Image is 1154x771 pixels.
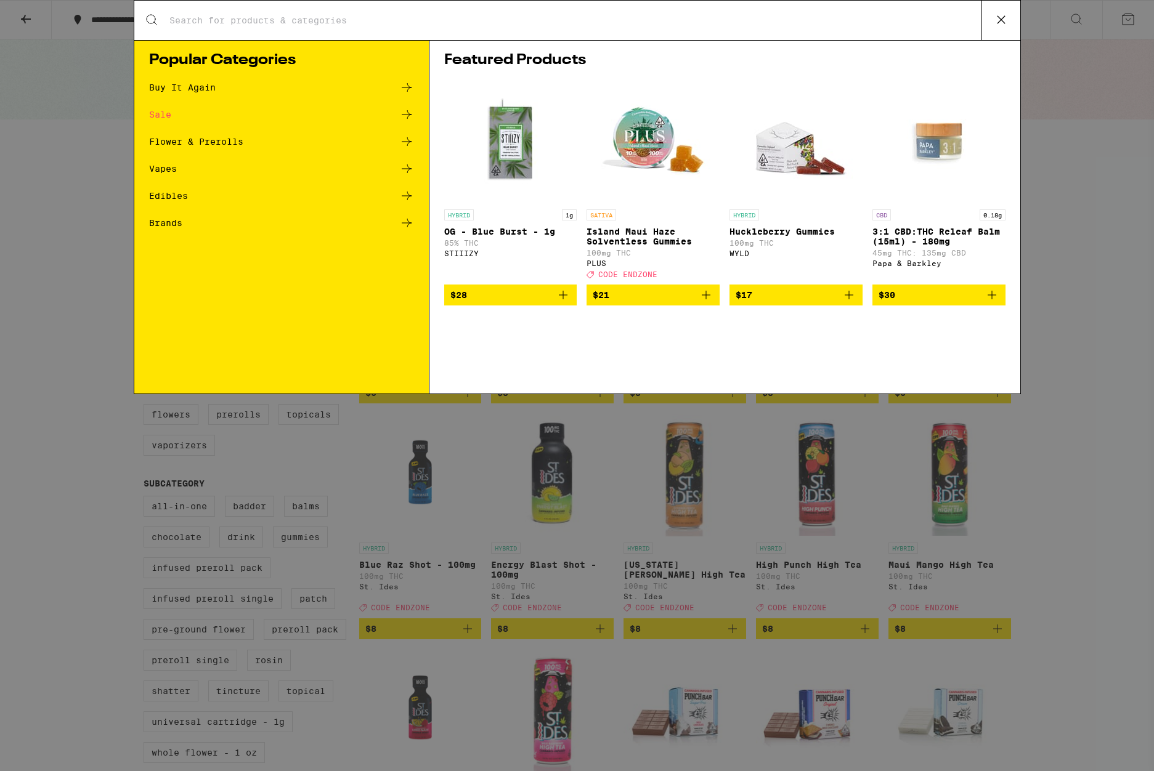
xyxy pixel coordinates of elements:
[729,80,863,285] a: Open page for Huckleberry Gummies from WYLD
[444,227,577,236] p: OG - Blue Burst - 1g
[587,259,720,267] div: PLUS
[149,188,414,203] a: Edibles
[729,249,863,257] div: WYLD
[872,249,1006,257] p: 45mg THC: 135mg CBD
[598,270,657,278] span: CODE ENDZONE
[877,80,1001,203] img: Papa & Barkley - 3:1 CBD:THC Releaf Balm (15ml) - 180mg
[729,285,863,305] button: Add to bag
[149,161,414,176] a: Vapes
[149,216,414,230] a: Brands
[149,80,414,95] a: Buy It Again
[872,209,891,220] p: CBD
[7,9,89,18] span: Hi. Need any help?
[587,209,616,220] p: SATIVA
[449,80,572,203] img: STIIIZY - OG - Blue Burst - 1g
[587,249,720,257] p: 100mg THC
[587,80,720,285] a: Open page for Island Maui Haze Solventless Gummies from PLUS
[872,285,1006,305] button: Add to bag
[736,290,752,300] span: $17
[450,290,467,300] span: $28
[149,164,177,173] div: Vapes
[444,209,474,220] p: HYBRID
[872,80,1006,285] a: Open page for 3:1 CBD:THC Releaf Balm (15ml) - 180mg from Papa & Barkley
[872,259,1006,267] div: Papa & Barkley
[169,15,981,26] input: Search for products & categories
[149,83,216,92] div: Buy It Again
[587,285,720,305] button: Add to bag
[872,227,1006,246] p: 3:1 CBD:THC Releaf Balm (15ml) - 180mg
[879,290,895,300] span: $30
[729,239,863,247] p: 100mg THC
[149,110,171,119] div: Sale
[444,53,1006,68] h1: Featured Products
[149,53,414,68] h1: Popular Categories
[734,80,858,203] img: WYLD - Huckleberry Gummies
[444,239,577,247] p: 85% THC
[149,134,414,149] a: Flower & Prerolls
[444,249,577,257] div: STIIIZY
[587,227,720,246] p: Island Maui Haze Solventless Gummies
[149,219,182,227] div: Brands
[444,80,577,285] a: Open page for OG - Blue Burst - 1g from STIIIZY
[562,209,577,220] p: 1g
[593,290,609,300] span: $21
[444,285,577,305] button: Add to bag
[149,192,188,200] div: Edibles
[729,209,759,220] p: HYBRID
[149,137,243,146] div: Flower & Prerolls
[980,209,1006,220] p: 0.18g
[591,80,715,203] img: PLUS - Island Maui Haze Solventless Gummies
[729,227,863,236] p: Huckleberry Gummies
[149,107,414,122] a: Sale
